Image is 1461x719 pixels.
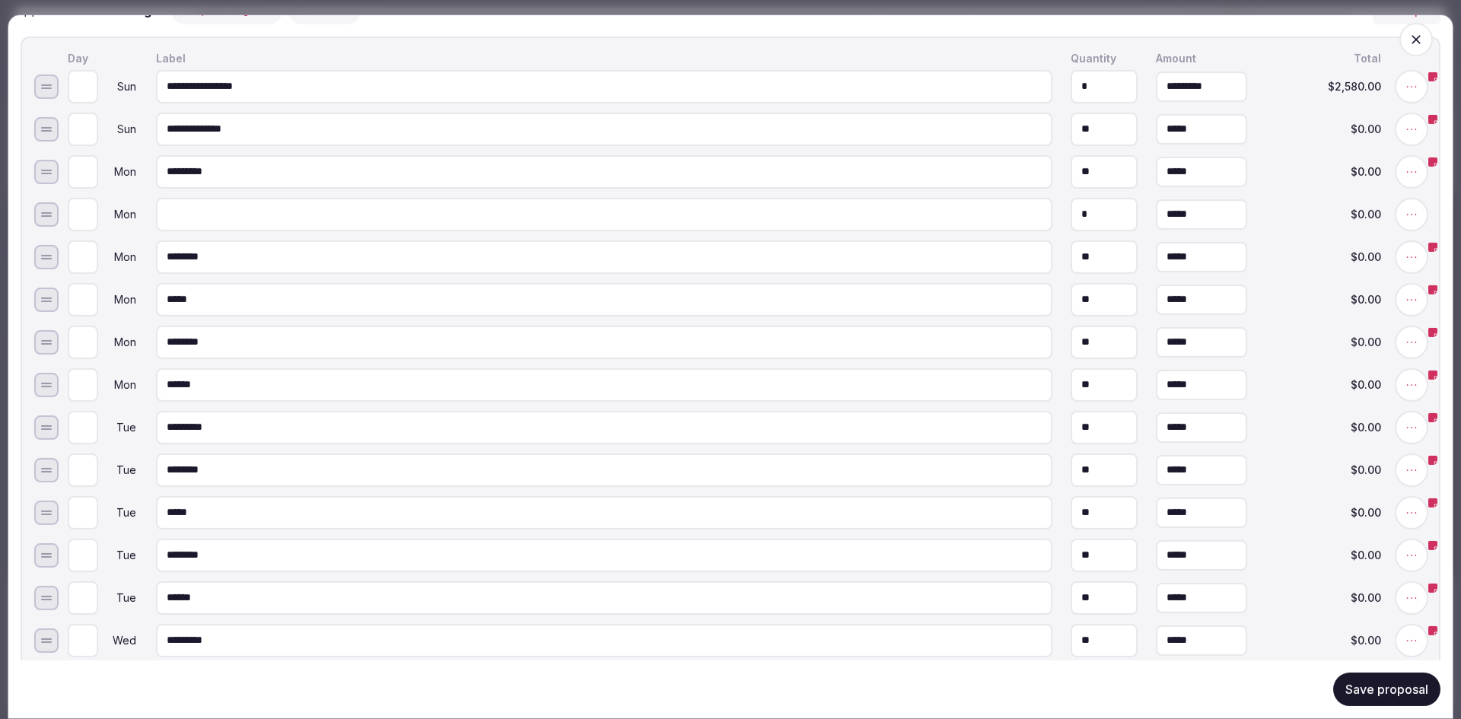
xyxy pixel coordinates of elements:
[101,465,138,476] div: Tue
[1265,635,1381,646] span: $0.00
[1262,50,1384,67] div: Total
[1265,167,1381,177] span: $0.00
[1265,209,1381,220] span: $0.00
[101,380,138,390] div: Mon
[1265,465,1381,476] span: $0.00
[1265,380,1381,390] span: $0.00
[1068,50,1141,67] div: Quantity
[1265,593,1381,603] span: $0.00
[1333,673,1440,706] button: Save proposal
[101,124,138,135] div: Sun
[1265,294,1381,305] span: $0.00
[101,337,138,348] div: Mon
[101,167,138,177] div: Mon
[101,635,138,646] div: Wed
[101,81,138,92] div: Sun
[65,50,141,67] div: Day
[101,252,138,262] div: Mon
[101,209,138,220] div: Mon
[1153,50,1250,67] div: Amount
[101,422,138,433] div: Tue
[1265,550,1381,561] span: $0.00
[101,550,138,561] div: Tue
[1265,252,1381,262] span: $0.00
[101,593,138,603] div: Tue
[101,507,138,518] div: Tue
[153,50,1055,67] div: Label
[1265,337,1381,348] span: $0.00
[1265,81,1381,92] span: $2,580.00
[1265,124,1381,135] span: $0.00
[101,294,138,305] div: Mon
[1265,422,1381,433] span: $0.00
[1265,507,1381,518] span: $0.00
